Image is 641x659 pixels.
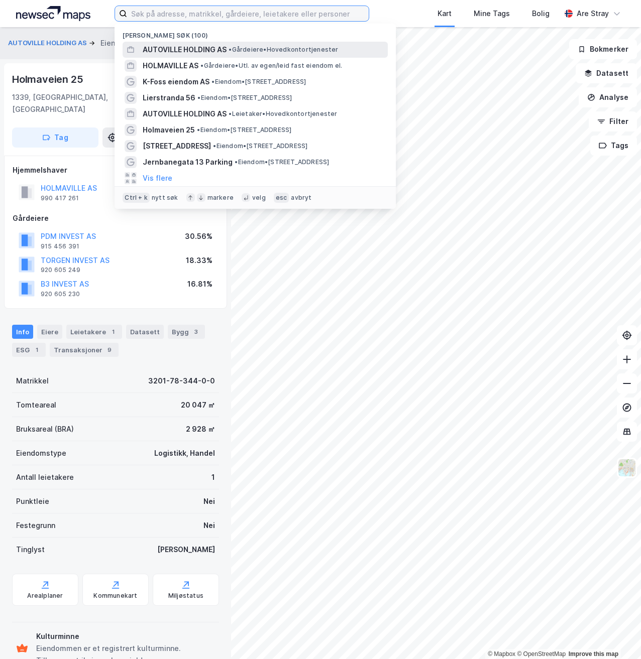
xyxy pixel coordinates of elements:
[123,193,150,203] div: Ctrl + k
[66,325,122,339] div: Leietakere
[16,375,49,387] div: Matrikkel
[8,38,89,48] button: AUTOVILLE HOLDING AS
[127,6,368,21] input: Søk på adresse, matrikkel, gårdeiere, leietakere eller personer
[577,8,609,20] div: Are Stray
[229,46,232,53] span: •
[93,592,137,600] div: Kommunekart
[152,194,178,202] div: nytt søk
[203,495,215,507] div: Nei
[207,194,234,202] div: markere
[143,156,233,168] span: Jernbanegata 13 Parking
[126,325,164,339] div: Datasett
[12,91,140,115] div: 1339, [GEOGRAPHIC_DATA], [GEOGRAPHIC_DATA]
[50,343,119,357] div: Transaksjoner
[41,194,79,202] div: 990 417 261
[197,94,292,102] span: Eiendom • [STREET_ADDRESS]
[154,447,215,459] div: Logistikk, Handel
[37,325,62,339] div: Eiere
[203,519,215,532] div: Nei
[274,193,289,203] div: esc
[148,375,215,387] div: 3201-78-344-0-0
[143,44,227,56] span: AUTOVILLE HOLDING AS
[569,39,637,59] button: Bokmerker
[143,172,172,184] button: Vis flere
[576,63,637,83] button: Datasett
[143,92,195,104] span: Lierstranda 56
[211,471,215,483] div: 1
[143,108,227,120] span: AUTOVILLE HOLDING AS
[16,447,66,459] div: Eiendomstype
[12,325,33,339] div: Info
[235,158,238,166] span: •
[617,458,636,477] img: Z
[211,78,215,85] span: •
[187,278,212,290] div: 16.81%
[143,76,209,88] span: K-Foss eiendom AS
[168,592,203,600] div: Miljøstatus
[41,242,79,250] div: 915 456 391
[211,78,306,86] span: Eiendom • [STREET_ADDRESS]
[591,611,641,659] iframe: Chat Widget
[143,140,211,152] span: [STREET_ADDRESS]
[41,290,80,298] div: 920 605 230
[143,124,195,136] span: Holmaveien 25
[579,87,637,107] button: Analyse
[291,194,311,202] div: avbryt
[168,325,205,339] div: Bygg
[185,230,212,242] div: 30.56%
[41,266,80,274] div: 920 605 249
[27,592,63,600] div: Arealplaner
[13,164,219,176] div: Hjemmelshaver
[16,471,74,483] div: Antall leietakere
[517,650,566,657] a: OpenStreetMap
[16,495,49,507] div: Punktleie
[16,6,90,21] img: logo.a4113a55bc3d86da70a041830d287a7e.svg
[235,158,329,166] span: Eiendom • [STREET_ADDRESS]
[229,110,232,117] span: •
[36,630,215,642] div: Kulturminne
[213,142,307,150] span: Eiendom • [STREET_ADDRESS]
[157,544,215,556] div: [PERSON_NAME]
[200,62,203,69] span: •
[532,8,550,20] div: Bolig
[569,650,618,657] a: Improve this map
[13,212,219,224] div: Gårdeiere
[104,345,115,355] div: 9
[16,423,74,435] div: Bruksareal (BRA)
[12,343,46,357] div: ESG
[108,327,118,337] div: 1
[590,136,637,156] button: Tags
[229,46,338,54] span: Gårdeiere • Hovedkontortjenester
[252,194,266,202] div: velg
[438,8,452,20] div: Kart
[16,519,55,532] div: Festegrunn
[186,254,212,267] div: 18.33%
[191,327,201,337] div: 3
[197,126,200,134] span: •
[115,24,396,42] div: [PERSON_NAME] søk (100)
[488,650,515,657] a: Mapbox
[12,71,85,87] div: Holmaveien 25
[32,345,42,355] div: 1
[589,111,637,131] button: Filter
[100,37,131,49] div: Eiendom
[186,423,215,435] div: 2 928 ㎡
[143,60,198,72] span: HOLMAVILLE AS
[229,110,337,118] span: Leietaker • Hovedkontortjenester
[16,399,56,411] div: Tomteareal
[213,142,216,150] span: •
[474,8,510,20] div: Mine Tags
[12,127,98,148] button: Tag
[181,399,215,411] div: 20 047 ㎡
[197,126,291,134] span: Eiendom • [STREET_ADDRESS]
[16,544,45,556] div: Tinglyst
[197,94,200,101] span: •
[200,62,342,70] span: Gårdeiere • Utl. av egen/leid fast eiendom el.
